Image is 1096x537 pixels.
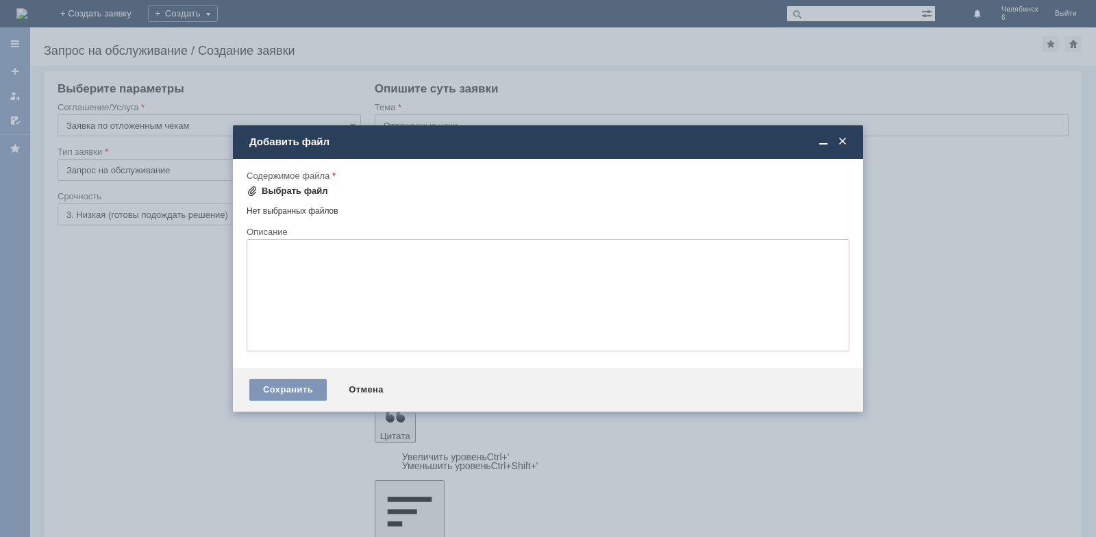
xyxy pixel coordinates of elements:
div: [PERSON_NAME]/Добрый вечер. Удалите пожалуйста отложенные чеки. [GEOGRAPHIC_DATA]. [5,5,200,38]
span: Закрыть [836,136,849,148]
div: Описание [247,227,847,236]
div: Добавить файл [249,136,849,148]
span: Свернуть (Ctrl + M) [817,136,830,148]
div: Нет выбранных файлов [247,201,849,216]
div: Выбрать файл [262,186,328,197]
div: Содержимое файла [247,171,847,180]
